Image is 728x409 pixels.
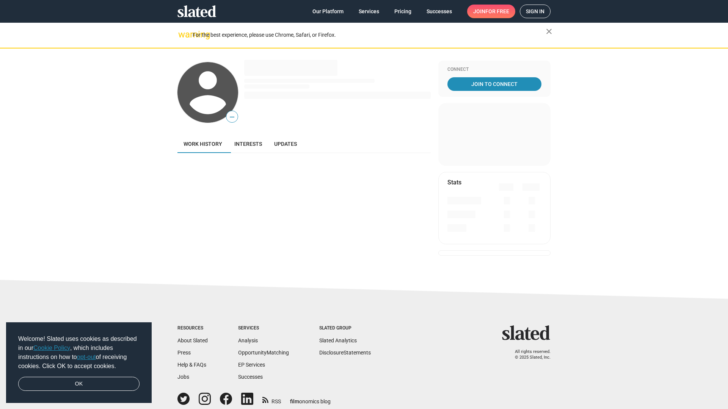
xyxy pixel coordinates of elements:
[177,374,189,380] a: Jobs
[18,377,140,391] a: dismiss cookie message
[544,27,554,36] mat-icon: close
[319,350,371,356] a: DisclosureStatements
[447,178,461,186] mat-card-title: Stats
[238,350,289,356] a: OpportunityMatching
[507,349,551,360] p: All rights reserved. © 2025 Slated, Inc.
[177,135,228,153] a: Work history
[319,337,357,343] a: Slated Analytics
[467,5,515,18] a: Joinfor free
[6,322,152,403] div: cookieconsent
[226,112,238,122] span: —
[353,5,385,18] a: Services
[447,77,541,91] a: Join To Connect
[420,5,458,18] a: Successes
[359,5,379,18] span: Services
[447,67,541,73] div: Connect
[177,325,208,331] div: Resources
[238,325,289,331] div: Services
[268,135,303,153] a: Updates
[18,334,140,371] span: Welcome! Slated uses cookies as described in our , which includes instructions on how to of recei...
[312,5,344,18] span: Our Platform
[193,30,546,40] div: For the best experience, please use Chrome, Safari, or Firefox.
[306,5,350,18] a: Our Platform
[177,350,191,356] a: Press
[262,393,281,405] a: RSS
[388,5,417,18] a: Pricing
[473,5,509,18] span: Join
[274,141,297,147] span: Updates
[520,5,551,18] a: Sign in
[427,5,452,18] span: Successes
[238,374,263,380] a: Successes
[394,5,411,18] span: Pricing
[184,141,222,147] span: Work history
[290,398,299,404] span: film
[234,141,262,147] span: Interests
[33,345,70,351] a: Cookie Policy
[77,354,96,360] a: opt-out
[178,30,187,39] mat-icon: warning
[238,362,265,368] a: EP Services
[177,337,208,343] a: About Slated
[319,325,371,331] div: Slated Group
[485,5,509,18] span: for free
[526,5,544,18] span: Sign in
[290,392,331,405] a: filmonomics blog
[238,337,258,343] a: Analysis
[449,77,540,91] span: Join To Connect
[177,362,206,368] a: Help & FAQs
[228,135,268,153] a: Interests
